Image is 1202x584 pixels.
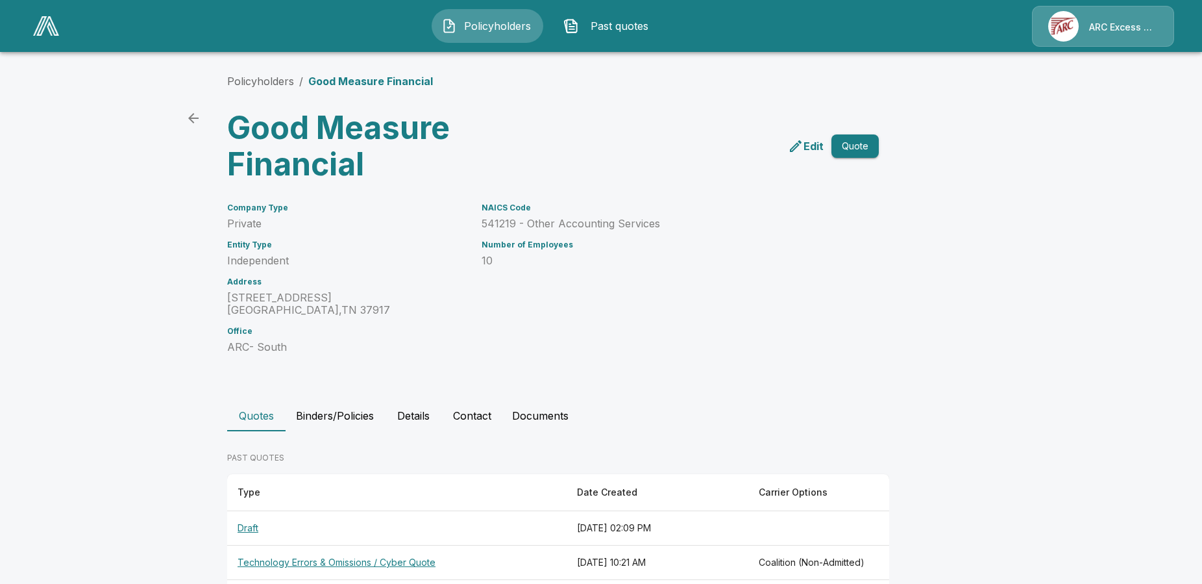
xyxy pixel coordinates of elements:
p: 10 [482,255,848,267]
p: Good Measure Financial [308,73,433,89]
span: Past quotes [584,18,656,34]
p: Edit [803,138,824,154]
li: / [299,73,303,89]
button: Quotes [227,400,286,431]
p: ARC Excess & Surplus [1089,21,1158,34]
h6: Entity Type [227,240,466,249]
p: Private [227,218,466,230]
div: policyholder tabs [227,400,975,431]
th: Carrier Options [748,474,889,511]
p: Independent [227,255,466,267]
img: Policyholders Icon [441,18,457,34]
h3: Good Measure Financial [227,110,548,183]
th: Type [227,474,567,511]
p: 541219 - Other Accounting Services [482,218,848,230]
a: Agency IconARC Excess & Surplus [1032,6,1174,47]
a: Policyholders [227,75,294,88]
button: Quote [831,134,879,159]
img: Past quotes Icon [563,18,579,34]
h6: Company Type [227,203,466,212]
a: edit [785,136,826,157]
button: Details [384,400,443,431]
th: Coalition (Non-Admitted) [748,546,889,580]
h6: NAICS Code [482,203,848,212]
p: ARC- South [227,341,466,353]
span: Policyholders [462,18,534,34]
button: Past quotes IconPast quotes [554,9,665,43]
img: AA Logo [33,16,59,36]
button: Documents [502,400,579,431]
nav: breadcrumb [227,73,433,89]
th: [DATE] 02:09 PM [567,511,748,546]
th: Technology Errors & Omissions / Cyber Quote [227,546,567,580]
img: Agency Icon [1048,11,1079,42]
th: [DATE] 10:21 AM [567,546,748,580]
th: Date Created [567,474,748,511]
button: Policyholders IconPolicyholders [432,9,543,43]
h6: Address [227,277,466,286]
h6: Office [227,327,466,336]
p: [STREET_ADDRESS] [GEOGRAPHIC_DATA] , TN 37917 [227,292,466,316]
button: Contact [443,400,502,431]
button: Binders/Policies [286,400,384,431]
p: PAST QUOTES [227,452,889,464]
h6: Number of Employees [482,240,848,249]
th: Draft [227,511,567,546]
a: back [180,105,206,131]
